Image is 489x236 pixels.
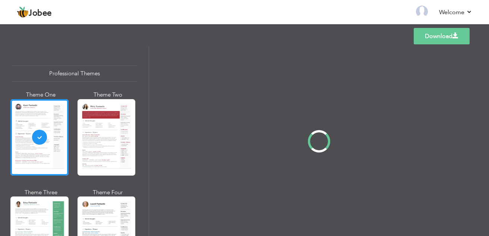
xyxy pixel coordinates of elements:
span: Jobee [29,9,52,18]
a: Welcome [439,8,472,17]
img: Profile Img [416,6,428,18]
a: Download [414,28,470,44]
img: jobee.io [17,6,29,18]
a: Jobee [17,6,52,18]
